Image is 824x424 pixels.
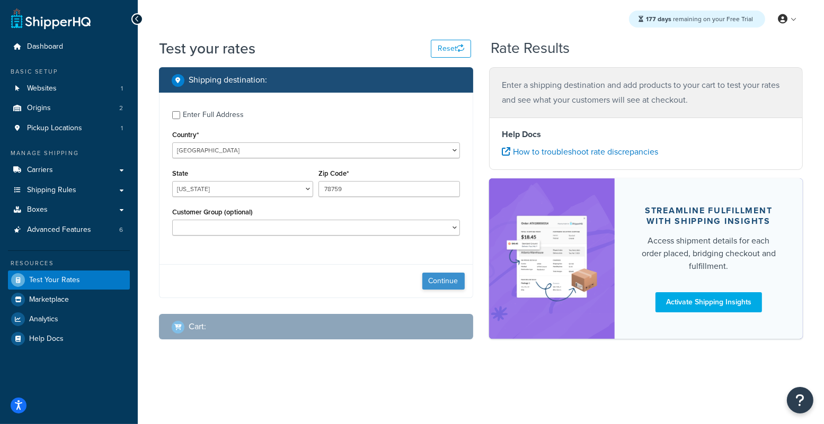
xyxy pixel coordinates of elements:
[502,128,790,141] h4: Help Docs
[8,79,130,98] li: Websites
[8,310,130,329] a: Analytics
[8,119,130,138] li: Pickup Locations
[27,104,51,113] span: Origins
[646,14,753,24] span: remaining on your Free Trial
[27,186,76,195] span: Shipping Rules
[189,75,267,85] h2: Shipping destination :
[172,208,253,216] label: Customer Group (optional)
[655,292,762,312] a: Activate Shipping Insights
[27,166,53,175] span: Carriers
[502,146,659,158] a: How to troubleshoot rate discrepancies
[29,295,69,304] span: Marketplace
[119,104,123,113] span: 2
[29,276,80,285] span: Test Your Rates
[8,160,130,180] a: Carriers
[646,14,671,24] strong: 177 days
[491,40,570,57] h2: Rate Results
[8,290,130,309] a: Marketplace
[787,387,813,413] button: Open Resource Center
[8,259,130,268] div: Resources
[8,200,130,220] a: Boxes
[183,107,244,122] div: Enter Full Address
[27,42,63,51] span: Dashboard
[119,225,123,234] span: 6
[121,124,123,133] span: 1
[121,84,123,93] span: 1
[8,119,130,138] a: Pickup Locations1
[8,79,130,98] a: Websites1
[8,67,130,76] div: Basic Setup
[8,98,130,118] li: Origins
[8,270,130,290] a: Test Your Rates
[502,78,790,107] p: Enter a shipping destination and add products to your cart to test your rates and see what your c...
[172,169,188,177] label: State
[8,98,130,118] a: Origins2
[318,169,349,177] label: Zip Code*
[27,84,57,93] span: Websites
[172,111,180,119] input: Enter Full Address
[172,131,199,139] label: Country*
[29,335,64,344] span: Help Docs
[8,37,130,57] a: Dashboard
[8,181,130,200] a: Shipping Rules
[8,329,130,348] a: Help Docs
[29,315,58,324] span: Analytics
[27,124,82,133] span: Pickup Locations
[27,225,91,234] span: Advanced Features
[189,322,206,331] h2: Cart :
[505,194,599,323] img: feature-image-si-e24932ea9b9fcd0ff835db86be1ff8d589347e8876e1638d903ea230a36726be.png
[8,220,130,240] a: Advanced Features6
[8,220,130,240] li: Advanced Features
[422,273,465,290] button: Continue
[27,205,48,214] span: Boxes
[159,38,255,59] h1: Test your rates
[8,149,130,158] div: Manage Shipping
[431,40,471,58] button: Reset
[640,205,778,227] div: Streamline Fulfillment with Shipping Insights
[640,234,778,273] div: Access shipment details for each order placed, bridging checkout and fulfillment.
